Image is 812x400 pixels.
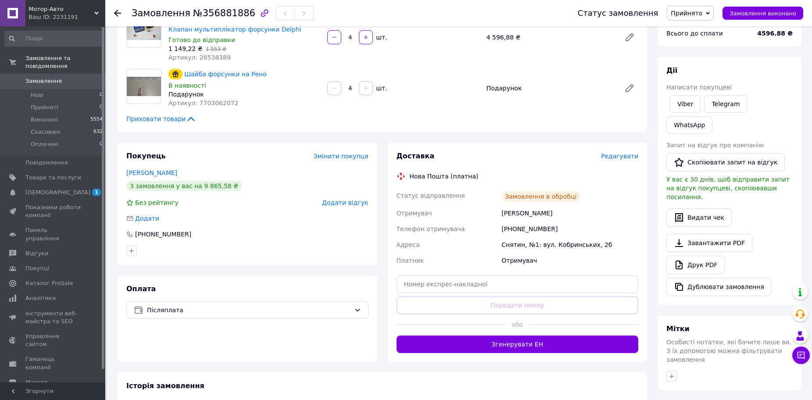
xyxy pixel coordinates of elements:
div: Подарунок [483,82,617,94]
span: Дії [666,66,677,75]
span: Доставка [397,152,435,160]
div: шт. [374,33,388,42]
span: Редагувати [601,153,638,160]
span: Запит на відгук про компанію [666,142,764,149]
button: Видати чек [666,208,732,227]
div: [PHONE_NUMBER] [500,221,640,237]
div: Подарунок [168,90,320,99]
span: Оплата [126,285,156,293]
a: Редагувати [621,29,638,46]
div: Ваш ID: 2231191 [29,13,105,21]
button: Замовлення виконано [723,7,803,20]
span: або [505,320,529,329]
span: Маркет [25,379,48,386]
span: Покупець [126,152,166,160]
button: Згенерувати ЕН [397,336,639,353]
span: Відгуки [25,250,48,257]
span: Змінити покупця [314,153,368,160]
span: 632 [93,128,103,136]
span: Нові [31,91,43,99]
div: [PHONE_NUMBER] [134,230,192,239]
a: Завантажити PDF [666,234,752,252]
span: Оплачені [31,140,58,148]
span: Готово до відправки [168,36,235,43]
span: Без рейтингу [135,199,179,206]
div: [PERSON_NAME] [500,205,640,221]
img: Шайба форсунки на Рено [127,77,161,96]
span: №356881886 [193,8,255,18]
span: Замовлення [25,77,62,85]
img: Клапан мультиплікатор форсунки Delphi [127,21,161,40]
span: Додати відгук [322,199,368,206]
a: Редагувати [621,79,638,97]
span: 1 149,22 ₴ [168,45,203,52]
a: Клапан мультиплікатор форсунки Delphi [168,26,301,33]
span: Скасовані [31,128,61,136]
input: Пошук [4,31,104,46]
button: Скопіювати запит на відгук [666,153,785,171]
div: 3 замовлення у вас на 9 865,58 ₴ [126,181,242,191]
span: 1 553 ₴ [206,46,226,52]
span: Показники роботи компанії [25,204,81,219]
span: 5554 [90,116,103,124]
button: Чат з покупцем [792,346,810,364]
a: Telegram [704,95,747,113]
div: 4 596,88 ₴ [483,31,617,43]
span: Покупці [25,264,49,272]
span: Товари та послуги [25,174,81,182]
a: [PERSON_NAME] [126,169,177,176]
span: Телефон отримувача [397,225,465,232]
span: Замовлення [132,8,190,18]
span: Замовлення виконано [730,10,796,17]
span: 0 [100,140,103,148]
div: Повернутися назад [114,9,121,18]
span: Платник [397,257,424,264]
input: Номер експрес-накладної [397,275,639,293]
span: Історія замовлення [126,382,204,390]
span: [DEMOGRAPHIC_DATA] [25,189,90,196]
span: В наявності [168,82,206,89]
span: Замовлення та повідомлення [25,54,105,70]
span: Інструменти веб-майстра та SEO [25,310,81,325]
span: Адреса [397,241,420,248]
span: 0 [100,91,103,99]
div: Нова Пошта (платна) [408,172,481,181]
span: Каталог ProSale [25,279,73,287]
div: Замовлення в обробці [501,191,580,202]
span: Прийнято [671,10,702,17]
span: 0 [100,104,103,111]
span: Статус відправлення [397,192,465,199]
span: Прийняті [31,104,58,111]
span: Гаманець компанії [25,355,81,371]
button: Дублювати замовлення [666,278,772,296]
span: Отримувач [397,210,432,217]
span: Всього до сплати [666,30,723,37]
span: У вас є 30 днів, щоб відправити запит на відгук покупцеві, скопіювавши посилання. [666,176,790,200]
span: Панель управління [25,226,81,242]
a: Viber [670,95,701,113]
span: Аналітика [25,294,56,302]
div: Снятин, №1: вул. Кобринських, 2б [500,237,640,253]
span: Додати [135,215,159,222]
span: Мотор-Авто [29,5,94,13]
div: Статус замовлення [578,9,658,18]
span: Управління сайтом [25,332,81,348]
span: 1 [92,189,101,196]
span: Особисті нотатки, які бачите лише ви. З їх допомогою можна фільтрувати замовлення [666,339,791,363]
span: Приховати товари [126,114,196,123]
div: шт. [374,84,388,93]
span: Артикул: 28538389 [168,54,231,61]
span: Артикул: 7703062072 [168,100,239,107]
a: Шайба форсунки на Рено [184,71,267,78]
div: Отримувач [500,253,640,268]
span: Мітки [666,325,690,333]
span: Повідомлення [25,159,68,167]
span: Післяплата [147,305,351,315]
a: Друк PDF [666,256,725,274]
a: WhatsApp [666,116,712,134]
span: Написати покупцеві [666,84,732,91]
span: Виконані [31,116,58,124]
b: 4596.88 ₴ [757,30,793,37]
